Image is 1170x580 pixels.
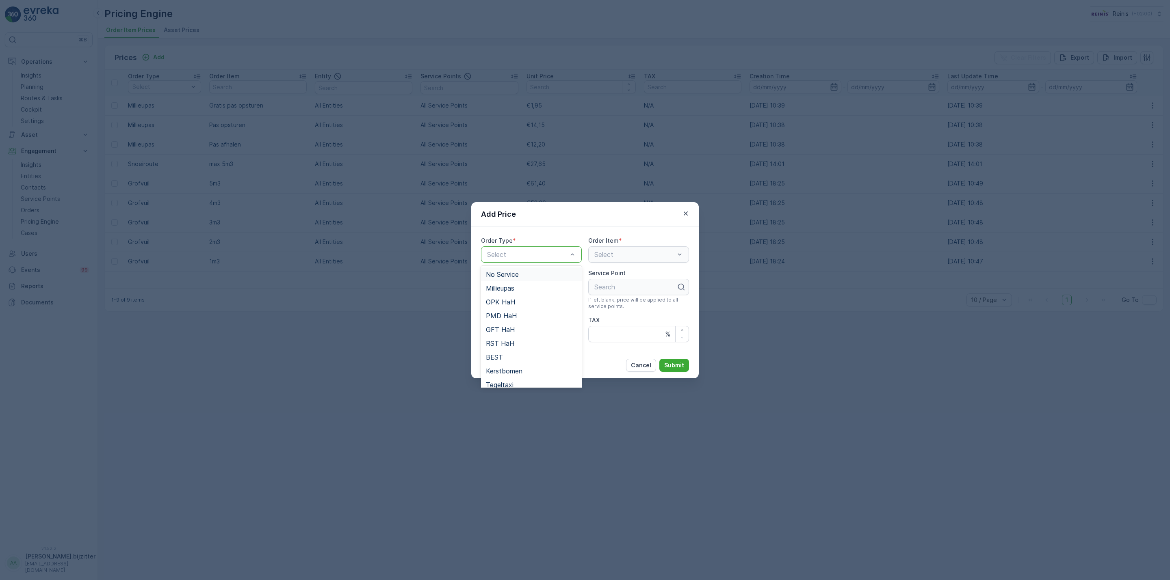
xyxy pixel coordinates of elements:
p: Submit [664,361,684,369]
button: Cancel [626,359,656,372]
span: Kerstbomen [486,367,522,375]
p: Cancel [631,361,651,369]
span: Tegeltaxi [486,381,513,388]
span: BEST [486,354,503,361]
button: Submit [659,359,689,372]
label: Order Item [588,237,619,244]
span: PMD HaH [486,312,517,319]
label: TAX [588,317,600,323]
label: Service Point [588,270,626,276]
p: % [665,329,670,339]
span: OPK HaH [486,298,515,306]
span: If left blank, price will be applied to all service points. [588,297,689,310]
span: Millieupas [486,285,514,292]
span: GFT HaH [486,326,515,333]
span: RST HaH [486,340,514,347]
span: No Service [486,271,519,278]
p: Select [487,250,568,259]
label: Order Type [481,237,513,244]
p: Add Price [481,209,516,220]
